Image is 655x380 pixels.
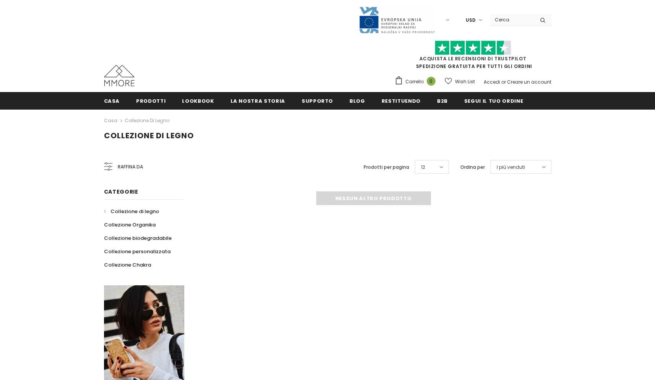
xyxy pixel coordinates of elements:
span: Restituendo [382,97,421,105]
span: Prodotti [136,97,166,105]
span: Lookbook [182,97,214,105]
a: supporto [302,92,333,109]
span: USD [466,16,476,24]
a: Collezione personalizzata [104,245,171,258]
a: Casa [104,92,120,109]
input: Search Site [490,14,534,25]
a: Collezione biodegradabile [104,231,172,245]
a: Collezione Chakra [104,258,151,272]
a: Acquista le recensioni di TrustPilot [419,55,527,62]
span: I più venduti [497,163,525,171]
span: Casa [104,97,120,105]
span: Categorie [104,188,138,196]
span: supporto [302,97,333,105]
img: Casi MMORE [104,65,135,86]
span: Collezione di legno [111,208,159,215]
span: Collezione Organika [104,221,156,228]
span: 12 [421,163,425,171]
a: Restituendo [382,92,421,109]
a: Collezione di legno [104,205,159,218]
label: Ordina per [460,163,485,171]
a: Blog [349,92,365,109]
span: or [501,79,506,85]
span: Segui il tuo ordine [464,97,523,105]
span: Carrello [405,78,424,86]
span: Collezione personalizzata [104,248,171,255]
span: B2B [437,97,448,105]
a: Prodotti [136,92,166,109]
a: Javni Razpis [359,16,435,23]
a: Collezione di legno [125,117,169,124]
a: Segui il tuo ordine [464,92,523,109]
span: Collezione Chakra [104,261,151,268]
a: Collezione Organika [104,218,156,231]
a: Lookbook [182,92,214,109]
span: Raffina da [118,163,143,171]
span: Wish List [455,78,475,86]
a: Accedi [484,79,500,85]
img: Fidati di Pilot Stars [435,40,511,55]
a: Casa [104,116,117,125]
span: 0 [427,77,436,86]
a: Carrello 0 [395,76,439,87]
a: Creare un account [507,79,551,85]
a: Wish List [445,75,475,88]
span: Collezione di legno [104,130,194,141]
span: Collezione biodegradabile [104,234,172,242]
a: La nostra storia [231,92,285,109]
img: Javni Razpis [359,6,435,34]
a: B2B [437,92,448,109]
span: SPEDIZIONE GRATUITA PER TUTTI GLI ORDINI [395,44,551,70]
label: Prodotti per pagina [364,163,409,171]
span: Blog [349,97,365,105]
span: La nostra storia [231,97,285,105]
